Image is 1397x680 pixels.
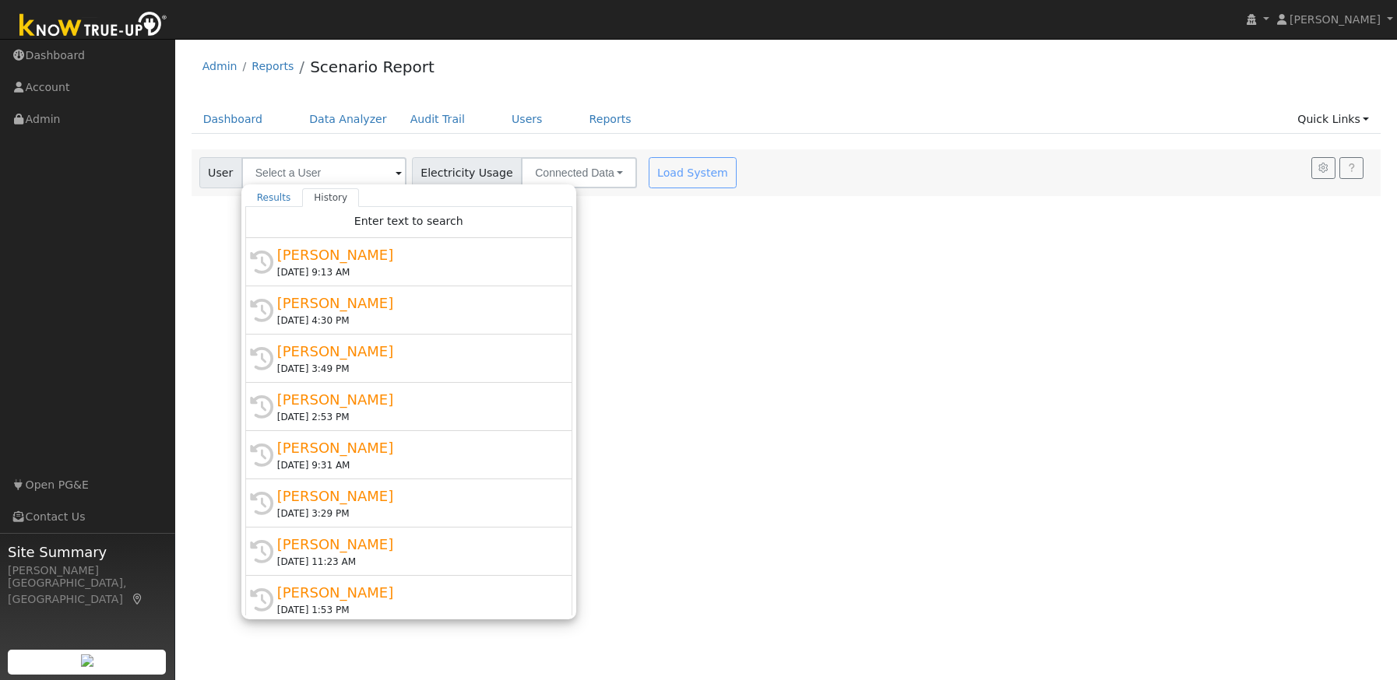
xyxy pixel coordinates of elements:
[578,105,643,134] a: Reports
[250,540,273,563] i: History
[1290,13,1381,26] span: [PERSON_NAME]
[277,293,554,314] div: [PERSON_NAME]
[8,542,167,563] span: Site Summary
[277,555,554,569] div: [DATE] 11:23 AM
[277,506,554,521] div: [DATE] 3:29 PM
[277,244,554,265] div: [PERSON_NAME]
[277,389,554,410] div: [PERSON_NAME]
[277,341,554,362] div: [PERSON_NAME]
[241,157,406,188] input: Select a User
[277,458,554,472] div: [DATE] 9:31 AM
[250,347,273,370] i: History
[297,105,399,134] a: Data Analyzer
[277,362,554,376] div: [DATE] 3:49 PM
[277,314,554,328] div: [DATE] 4:30 PM
[199,157,242,188] span: User
[131,593,145,605] a: Map
[250,588,273,612] i: History
[250,251,273,274] i: History
[277,534,554,555] div: [PERSON_NAME]
[250,299,273,322] i: History
[277,265,554,279] div: [DATE] 9:13 AM
[192,105,275,134] a: Dashboard
[1311,157,1335,179] button: Settings
[81,654,93,667] img: retrieve
[310,58,435,76] a: Scenario Report
[250,395,273,419] i: History
[302,188,359,207] a: History
[8,563,167,579] div: [PERSON_NAME]
[277,582,554,603] div: [PERSON_NAME]
[1339,157,1364,179] a: Help Link
[12,9,175,44] img: Know True-Up
[202,60,238,72] a: Admin
[245,188,303,207] a: Results
[252,60,294,72] a: Reports
[277,485,554,506] div: [PERSON_NAME]
[277,410,554,424] div: [DATE] 2:53 PM
[250,492,273,515] i: History
[354,215,463,227] span: Enter text to search
[500,105,554,134] a: Users
[250,443,273,467] i: History
[399,105,477,134] a: Audit Trail
[412,157,522,188] span: Electricity Usage
[8,575,167,608] div: [GEOGRAPHIC_DATA], [GEOGRAPHIC_DATA]
[277,603,554,617] div: [DATE] 1:53 PM
[1286,105,1381,134] a: Quick Links
[277,437,554,458] div: [PERSON_NAME]
[521,157,637,188] button: Connected Data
